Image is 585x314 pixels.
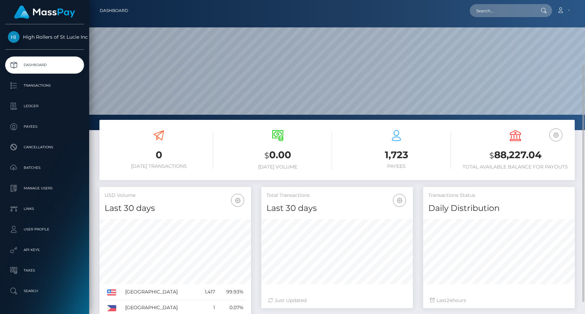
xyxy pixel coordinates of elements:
[5,241,84,259] a: API Keys
[107,289,116,296] img: US.png
[266,192,408,199] h5: Total Transactions
[8,60,81,70] p: Dashboard
[105,163,213,169] h6: [DATE] Transactions
[5,118,84,135] a: Payees
[489,151,494,160] small: $
[105,148,213,162] h3: 0
[8,142,81,152] p: Cancellations
[5,139,84,156] a: Cancellations
[105,202,246,214] h4: Last 30 days
[461,148,570,162] h3: 88,227.04
[8,286,81,296] p: Search
[5,180,84,197] a: Manage Users
[342,148,451,162] h3: 1,723
[8,122,81,132] p: Payees
[428,202,570,214] h4: Daily Distribution
[5,34,84,40] span: High Rollers of St Lucie Inc
[5,262,84,279] a: Taxes
[123,284,198,300] td: [GEOGRAPHIC_DATA]
[217,284,246,300] td: 99.93%
[105,192,246,199] h5: USD Volume
[8,245,81,255] p: API Keys
[224,164,332,170] h6: [DATE] Volume
[8,224,81,235] p: User Profile
[8,265,81,276] p: Taxes
[8,163,81,173] p: Batches
[8,101,81,111] p: Ledger
[264,151,269,160] small: $
[107,305,116,311] img: PH.png
[8,183,81,193] p: Manage Users
[5,282,84,300] a: Search
[5,77,84,94] a: Transactions
[5,56,84,74] a: Dashboard
[461,164,570,170] h6: Total Available Balance for Payouts
[100,3,128,18] a: Dashboard
[470,4,534,17] input: Search...
[8,204,81,214] p: Links
[446,297,452,303] span: 24
[198,284,217,300] td: 1,417
[224,148,332,162] h3: 0.00
[5,200,84,217] a: Links
[8,80,81,91] p: Transactions
[5,98,84,115] a: Ledger
[268,297,406,304] div: Just Updated
[8,31,20,43] img: High Rollers of St Lucie Inc
[430,297,568,304] div: Last hours
[5,159,84,176] a: Batches
[266,202,408,214] h4: Last 30 days
[342,163,451,169] h6: Payees
[5,221,84,238] a: User Profile
[14,5,75,19] img: MassPay Logo
[428,192,570,199] h5: Transactions Status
